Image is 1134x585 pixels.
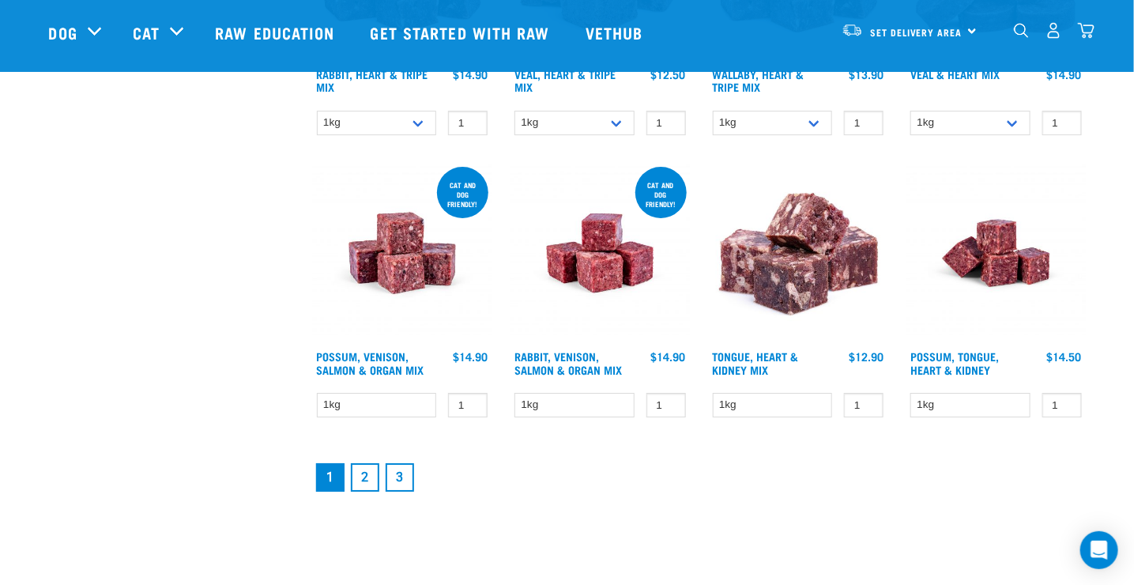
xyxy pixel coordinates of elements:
div: $14.90 [1047,68,1082,81]
a: Dog [49,21,77,44]
input: 1 [844,393,883,417]
a: Possum, Venison, Salmon & Organ Mix [317,353,424,372]
a: Get started with Raw [355,1,570,64]
div: $14.90 [453,350,488,363]
div: $12.50 [651,68,686,81]
div: $14.90 [453,68,488,81]
nav: pagination [313,460,1086,495]
a: Page 1 [316,463,345,492]
a: Possum, Tongue, Heart & Kidney [910,353,999,372]
img: van-moving.png [842,23,863,37]
div: cat and dog friendly! [437,173,488,216]
a: Goto page 2 [351,463,379,492]
a: Raw Education [199,1,354,64]
a: Rabbit, Venison, Salmon & Organ Mix [514,353,622,372]
input: 1 [646,111,686,135]
input: 1 [646,393,686,417]
img: user.png [1045,22,1062,39]
img: Rabbit Venison Salmon Organ 1688 [510,164,690,343]
a: Cat [133,21,160,44]
a: Veal & Heart Mix [910,71,1000,77]
img: 1167 Tongue Heart Kidney Mix 01 [709,164,888,343]
div: $14.50 [1047,350,1082,363]
div: $13.90 [849,68,883,81]
input: 1 [448,111,488,135]
div: $14.90 [651,350,686,363]
img: home-icon@2x.png [1078,22,1094,39]
input: 1 [1042,393,1082,417]
span: Set Delivery Area [871,29,963,35]
div: $12.90 [849,350,883,363]
input: 1 [448,393,488,417]
div: Cat and dog friendly! [635,173,687,216]
input: 1 [1042,111,1082,135]
div: Open Intercom Messenger [1080,531,1118,569]
img: Possum Tongue Heart Kidney 1682 [906,164,1086,343]
a: Goto page 3 [386,463,414,492]
img: Possum Venison Salmon Organ 1626 [313,164,492,343]
a: Vethub [570,1,663,64]
img: home-icon-1@2x.png [1014,23,1029,38]
input: 1 [844,111,883,135]
a: Tongue, Heart & Kidney Mix [713,353,799,372]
